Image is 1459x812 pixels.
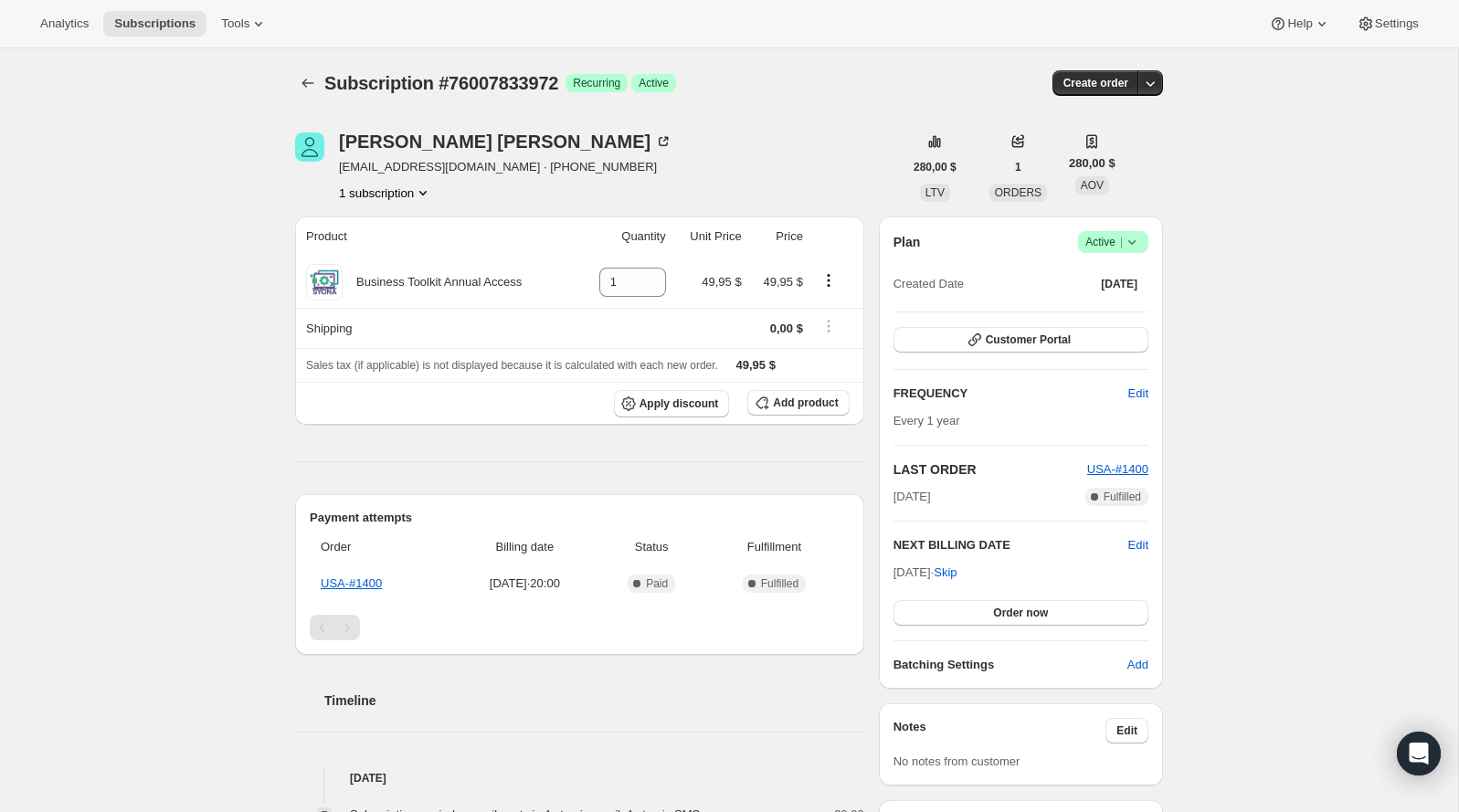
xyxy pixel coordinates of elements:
[1105,718,1148,743] button: Edit
[221,16,249,31] span: Tools
[893,718,1106,743] h3: Notes
[671,216,747,257] th: Unit Price
[1104,490,1141,504] span: Fulfilled
[1087,460,1148,479] button: USA-#1400
[295,769,864,787] h4: [DATE]
[1081,179,1104,192] span: AOV
[893,460,1087,479] h2: LAST ORDER
[747,216,809,257] th: Price
[893,233,921,251] h2: Plan
[1128,385,1148,403] span: Edit
[893,488,931,506] span: [DATE]
[1287,16,1312,31] span: Help
[1346,11,1430,37] button: Settings
[923,558,967,587] button: Skip
[457,575,594,593] span: [DATE] · 20:00
[1127,656,1148,674] span: Add
[893,536,1128,554] h2: NEXT BILLING DATE
[639,76,669,90] span: Active
[770,322,803,335] span: 0,00 $
[457,538,594,556] span: Billing date
[1120,235,1123,249] span: |
[573,76,620,90] span: Recurring
[995,186,1041,199] span: ORDERS
[339,158,672,176] span: [EMAIL_ADDRESS][DOMAIN_NAME] · [PHONE_NUMBER]
[893,656,1127,674] h6: Batching Settings
[925,186,945,199] span: LTV
[773,395,838,410] span: Add product
[893,327,1148,353] button: Customer Portal
[306,264,343,301] img: product img
[40,16,89,31] span: Analytics
[814,316,843,336] button: Shipping actions
[321,576,382,590] a: USA-#1400
[893,414,960,427] span: Every 1 year
[646,576,668,591] span: Paid
[893,600,1148,626] button: Order now
[914,160,957,174] span: 280,00 $
[339,132,672,151] div: [PERSON_NAME] [PERSON_NAME]
[1087,462,1148,476] a: USA-#1400
[702,275,741,289] span: 49,95 $
[295,308,577,348] th: Shipping
[614,390,730,417] button: Apply discount
[893,565,957,579] span: [DATE] ·
[1052,70,1139,96] button: Create order
[1116,723,1137,738] span: Edit
[1101,277,1137,291] span: [DATE]
[1090,271,1148,297] button: [DATE]
[986,332,1071,347] span: Customer Portal
[1258,11,1341,37] button: Help
[764,275,803,289] span: 49,95 $
[640,396,719,411] span: Apply discount
[324,73,558,93] span: Subscription #76007833972
[210,11,279,37] button: Tools
[1117,379,1159,408] button: Edit
[343,273,522,291] div: Business Toolkit Annual Access
[903,154,967,180] button: 280,00 $
[1015,160,1021,174] span: 1
[295,132,324,162] span: Colleen Linder
[893,754,1020,768] span: No notes from customer
[306,359,718,372] span: Sales tax (if applicable) is not displayed because it is calculated with each new order.
[1128,536,1148,554] button: Edit
[747,390,849,416] button: Add product
[1116,650,1159,680] button: Add
[893,275,964,293] span: Created Date
[761,576,798,591] span: Fulfilled
[339,184,432,202] button: Product actions
[1063,76,1128,90] span: Create order
[1085,233,1141,251] span: Active
[29,11,100,37] button: Analytics
[114,16,196,31] span: Subscriptions
[577,216,671,257] th: Quantity
[993,606,1048,620] span: Order now
[893,385,1128,403] h2: FREQUENCY
[1069,154,1115,173] span: 280,00 $
[1004,154,1032,180] button: 1
[1397,732,1441,775] div: Open Intercom Messenger
[1375,16,1419,31] span: Settings
[310,615,850,640] nav: Paginación
[710,538,838,556] span: Fulfillment
[736,358,776,372] span: 49,95 $
[934,564,957,582] span: Skip
[295,70,321,96] button: Subscriptions
[324,691,864,710] h2: Timeline
[295,216,577,257] th: Product
[814,270,843,290] button: Product actions
[103,11,206,37] button: Subscriptions
[604,538,699,556] span: Status
[310,527,451,567] th: Order
[310,509,850,527] h2: Payment attempts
